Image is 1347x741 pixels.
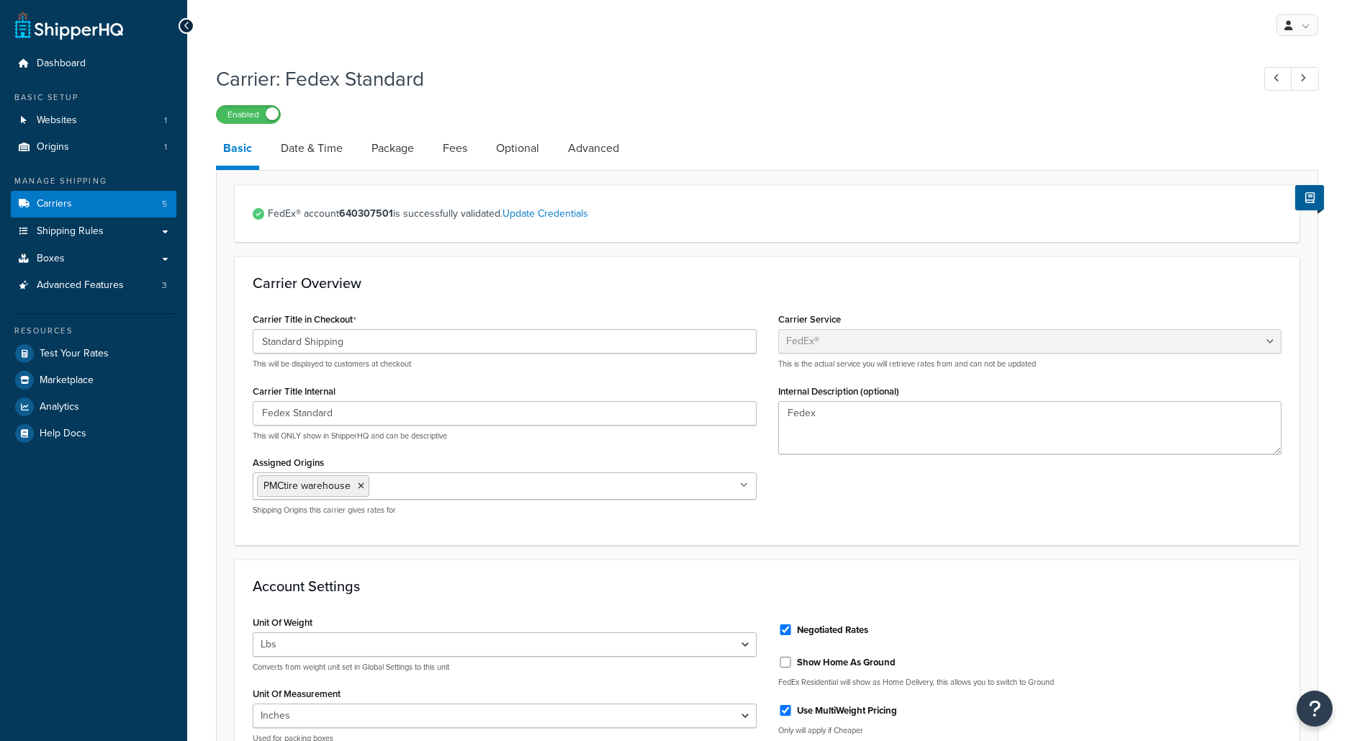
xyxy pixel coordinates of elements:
span: Dashboard [37,58,86,70]
p: Only will apply if Cheaper [778,725,1282,736]
p: FedEx Residential will show as Home Delivery, this allows you to switch to Ground [778,677,1282,688]
a: Fees [436,131,474,166]
a: Boxes [11,246,176,272]
div: Basic Setup [11,91,176,104]
span: Test Your Rates [40,348,109,360]
label: Negotiated Rates [797,624,868,637]
h3: Carrier Overview [253,275,1281,291]
a: Next Record [1291,67,1319,91]
textarea: Fedex [778,401,1282,454]
label: Unit Of Measurement [253,688,341,699]
p: Shipping Origins this carrier gives rates for [253,505,757,516]
h3: Account Settings [253,578,1281,594]
a: Marketplace [11,367,176,393]
a: Optional [489,131,546,166]
span: Help Docs [40,428,86,440]
a: Dashboard [11,50,176,77]
span: 3 [162,279,167,292]
label: Carrier Title in Checkout [253,314,356,325]
span: 5 [162,198,167,210]
li: Websites [11,107,176,134]
button: Show Help Docs [1295,185,1324,210]
a: Analytics [11,394,176,420]
a: Carriers5 [11,191,176,217]
label: Use MultiWeight Pricing [797,704,897,717]
p: This will ONLY show in ShipperHQ and can be descriptive [253,431,757,441]
label: Show Home As Ground [797,656,896,669]
button: Open Resource Center [1297,691,1333,727]
span: Advanced Features [37,279,124,292]
a: Origins1 [11,134,176,161]
a: Update Credentials [503,206,588,221]
a: Previous Record [1264,67,1292,91]
label: Assigned Origins [253,457,324,468]
span: Carriers [37,198,72,210]
li: Advanced Features [11,272,176,299]
a: Shipping Rules [11,218,176,245]
div: Resources [11,325,176,337]
a: Date & Time [274,131,350,166]
a: Package [364,131,421,166]
a: Advanced Features3 [11,272,176,299]
span: Origins [37,141,69,153]
span: Analytics [40,401,79,413]
a: Basic [216,131,259,170]
span: Shipping Rules [37,225,104,238]
span: PMCtire warehouse [263,478,351,493]
strong: 640307501 [339,206,393,221]
label: Internal Description (optional) [778,386,899,397]
label: Enabled [217,106,280,123]
label: Carrier Title Internal [253,386,335,397]
span: 1 [164,114,167,127]
a: Test Your Rates [11,341,176,367]
label: Carrier Service [778,314,841,325]
p: This will be displayed to customers at checkout [253,359,757,369]
a: Help Docs [11,421,176,446]
a: Websites1 [11,107,176,134]
p: This is the actual service you will retrieve rates from and can not be updated [778,359,1282,369]
label: Unit Of Weight [253,617,312,628]
span: Marketplace [40,374,94,387]
span: Boxes [37,253,65,265]
span: FedEx® account is successfully validated. [268,204,1281,224]
h1: Carrier: Fedex Standard [216,65,1238,93]
span: Websites [37,114,77,127]
li: Origins [11,134,176,161]
p: Converts from weight unit set in Global Settings to this unit [253,662,757,673]
div: Manage Shipping [11,175,176,187]
li: Carriers [11,191,176,217]
a: Advanced [561,131,626,166]
span: 1 [164,141,167,153]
